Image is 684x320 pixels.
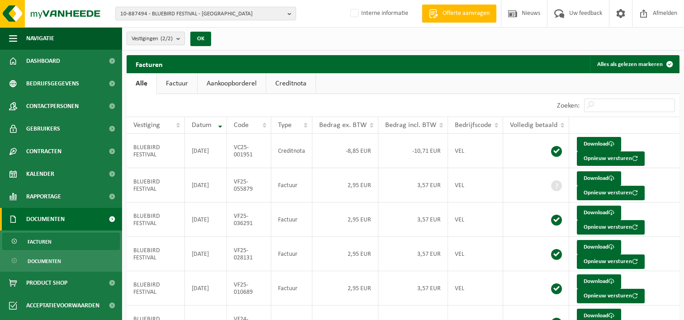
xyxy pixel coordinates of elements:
[378,202,448,237] td: 3,57 EUR
[385,122,436,129] span: Bedrag incl. BTW
[271,134,312,168] td: Creditnota
[26,72,79,95] span: Bedrijfsgegevens
[26,118,60,140] span: Gebruikers
[185,237,227,271] td: [DATE]
[127,134,185,168] td: BLUEBIRD FESTIVAL
[127,73,156,94] a: Alle
[455,122,491,129] span: Bedrijfscode
[448,271,503,306] td: VEL
[185,134,227,168] td: [DATE]
[28,253,61,270] span: Documenten
[26,185,61,208] span: Rapportage
[185,271,227,306] td: [DATE]
[577,289,645,303] button: Opnieuw versturen
[190,32,211,46] button: OK
[157,73,197,94] a: Factuur
[120,7,284,21] span: 10-887494 - BLUEBIRD FESTIVAL - [GEOGRAPHIC_DATA]
[448,237,503,271] td: VEL
[198,73,266,94] a: Aankoopborderel
[127,271,185,306] td: BLUEBIRD FESTIVAL
[448,168,503,202] td: VEL
[271,202,312,237] td: Factuur
[234,122,249,129] span: Code
[227,271,271,306] td: VF25-010689
[26,140,61,163] span: Contracten
[127,202,185,237] td: BLUEBIRD FESTIVAL
[312,134,378,168] td: -8,85 EUR
[378,271,448,306] td: 3,57 EUR
[28,233,52,250] span: Facturen
[319,122,367,129] span: Bedrag ex. BTW
[127,237,185,271] td: BLUEBIRD FESTIVAL
[312,168,378,202] td: 2,95 EUR
[26,208,65,231] span: Documenten
[378,237,448,271] td: 3,57 EUR
[133,122,160,129] span: Vestiging
[185,202,227,237] td: [DATE]
[127,32,185,45] button: Vestigingen(2/2)
[378,134,448,168] td: -10,71 EUR
[127,168,185,202] td: BLUEBIRD FESTIVAL
[312,202,378,237] td: 2,95 EUR
[26,50,60,72] span: Dashboard
[312,271,378,306] td: 2,95 EUR
[132,32,173,46] span: Vestigingen
[577,137,621,151] a: Download
[192,122,212,129] span: Datum
[127,55,172,73] h2: Facturen
[448,134,503,168] td: VEL
[510,122,557,129] span: Volledig betaald
[557,102,580,109] label: Zoeken:
[577,240,621,254] a: Download
[227,202,271,237] td: VF25-036291
[227,134,271,168] td: VC25-001951
[266,73,316,94] a: Creditnota
[422,5,496,23] a: Offerte aanvragen
[26,272,67,294] span: Product Shop
[115,7,296,20] button: 10-887494 - BLUEBIRD FESTIVAL - [GEOGRAPHIC_DATA]
[2,252,120,269] a: Documenten
[577,274,621,289] a: Download
[577,254,645,269] button: Opnieuw versturen
[227,237,271,271] td: VF25-028131
[26,163,54,185] span: Kalender
[2,233,120,250] a: Facturen
[577,206,621,220] a: Download
[577,171,621,186] a: Download
[26,294,99,317] span: Acceptatievoorwaarden
[577,151,645,166] button: Opnieuw versturen
[185,168,227,202] td: [DATE]
[378,168,448,202] td: 3,57 EUR
[440,9,492,18] span: Offerte aanvragen
[227,168,271,202] td: VF25-055879
[271,271,312,306] td: Factuur
[577,220,645,235] button: Opnieuw versturen
[271,237,312,271] td: Factuur
[312,237,378,271] td: 2,95 EUR
[349,7,408,20] label: Interne informatie
[26,95,79,118] span: Contactpersonen
[160,36,173,42] count: (2/2)
[278,122,292,129] span: Type
[26,27,54,50] span: Navigatie
[271,168,312,202] td: Factuur
[590,55,679,73] button: Alles als gelezen markeren
[448,202,503,237] td: VEL
[577,186,645,200] button: Opnieuw versturen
